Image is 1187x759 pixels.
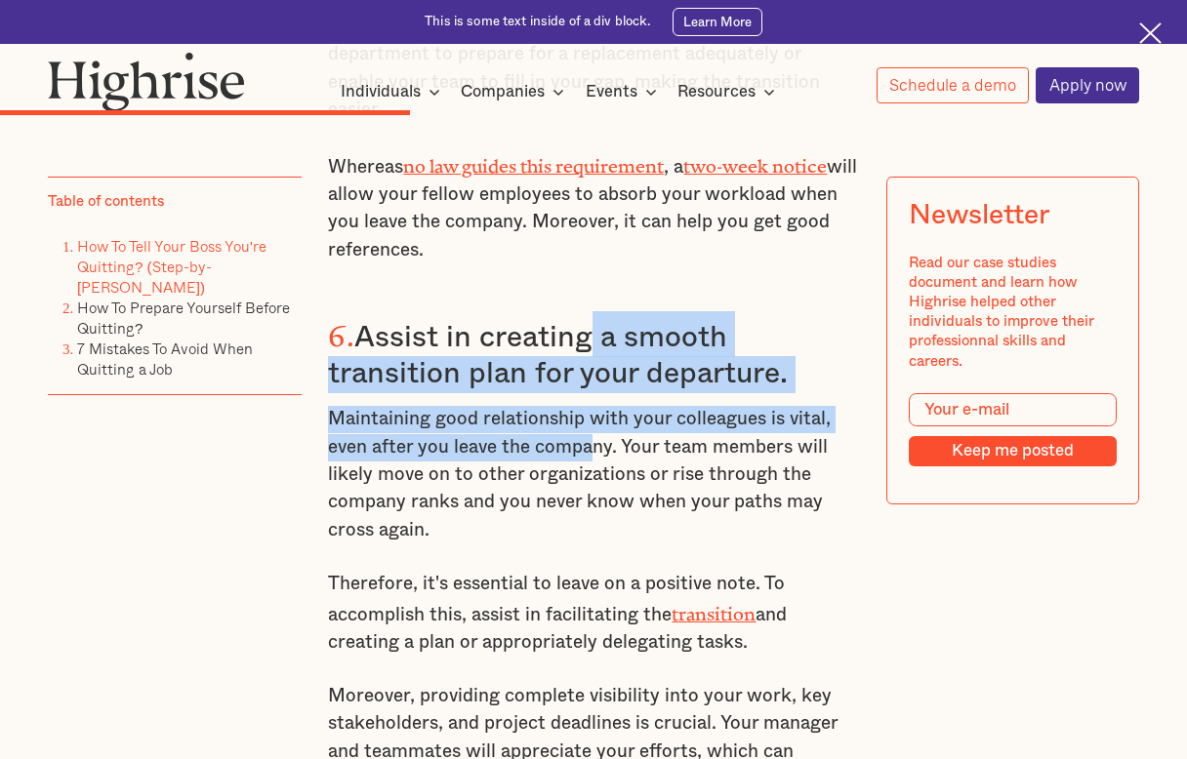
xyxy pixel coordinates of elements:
[672,604,756,616] a: transition
[909,200,1048,232] div: Newsletter
[77,296,290,340] a: How To Prepare Yourself Before Quitting?
[673,8,762,36] a: Learn More
[77,234,266,299] a: How To Tell Your Boss You're Quitting? (Step-by-[PERSON_NAME])
[586,80,637,103] div: Events
[461,80,570,103] div: Companies
[328,150,858,264] p: Whereas , a will allow your fellow employees to absorb your workload when you leave the company. ...
[461,80,545,103] div: Companies
[1036,67,1139,103] a: Apply now
[683,156,827,168] a: two-week notice
[909,394,1116,427] input: Your e-mail
[328,319,354,339] strong: 6.
[48,192,164,212] div: Table of contents
[677,80,781,103] div: Resources
[341,80,446,103] div: Individuals
[341,80,421,103] div: Individuals
[909,394,1116,467] form: Modal Form
[909,436,1116,467] input: Keep me posted
[48,52,245,111] img: Highrise logo
[586,80,663,103] div: Events
[677,80,756,103] div: Resources
[909,255,1116,373] div: Read our case studies document and learn how Highrise helped other individuals to improve their p...
[877,67,1029,103] a: Schedule a demo
[328,571,858,658] p: Therefore, it's essential to leave on a positive note. To accomplish this, assist in facilitating...
[425,14,650,31] div: This is some text inside of a div block.
[328,311,858,394] h3: Assist in creating a smooth transition plan for your departure.
[1139,22,1162,45] img: Cross icon
[77,338,253,381] a: 7 Mistakes To Avoid When Quitting a Job
[403,156,664,168] a: no law guides this requirement
[328,406,858,544] p: Maintaining good relationship with your colleagues is vital, even after you leave the company. Yo...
